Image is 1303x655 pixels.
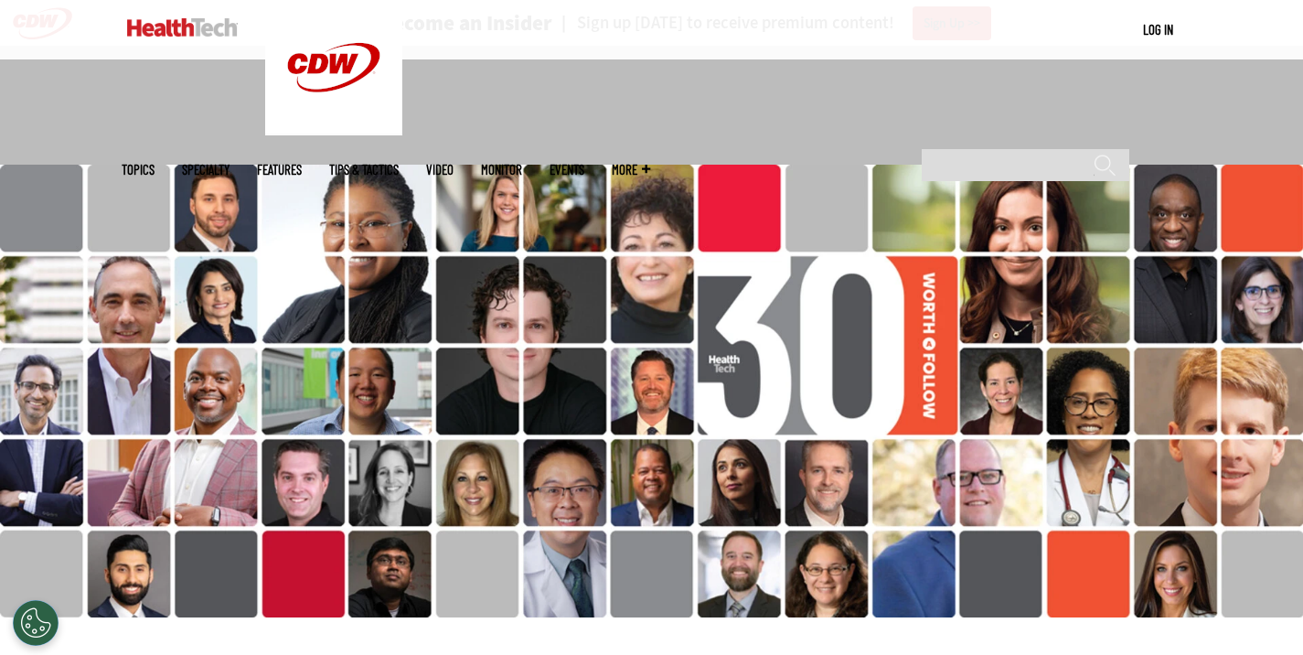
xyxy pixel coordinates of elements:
div: User menu [1143,20,1173,39]
a: Features [257,163,302,177]
div: Cookies Settings [13,600,59,646]
img: Home [127,18,238,37]
span: Specialty [182,163,230,177]
a: Tips & Tactics [329,163,399,177]
a: Video [426,163,454,177]
a: CDW [265,121,402,140]
a: Log in [1143,21,1173,38]
a: MonITor [481,163,522,177]
a: Events [550,163,584,177]
button: Open Preferences [13,600,59,646]
span: More [612,163,650,177]
span: Topics [122,163,155,177]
